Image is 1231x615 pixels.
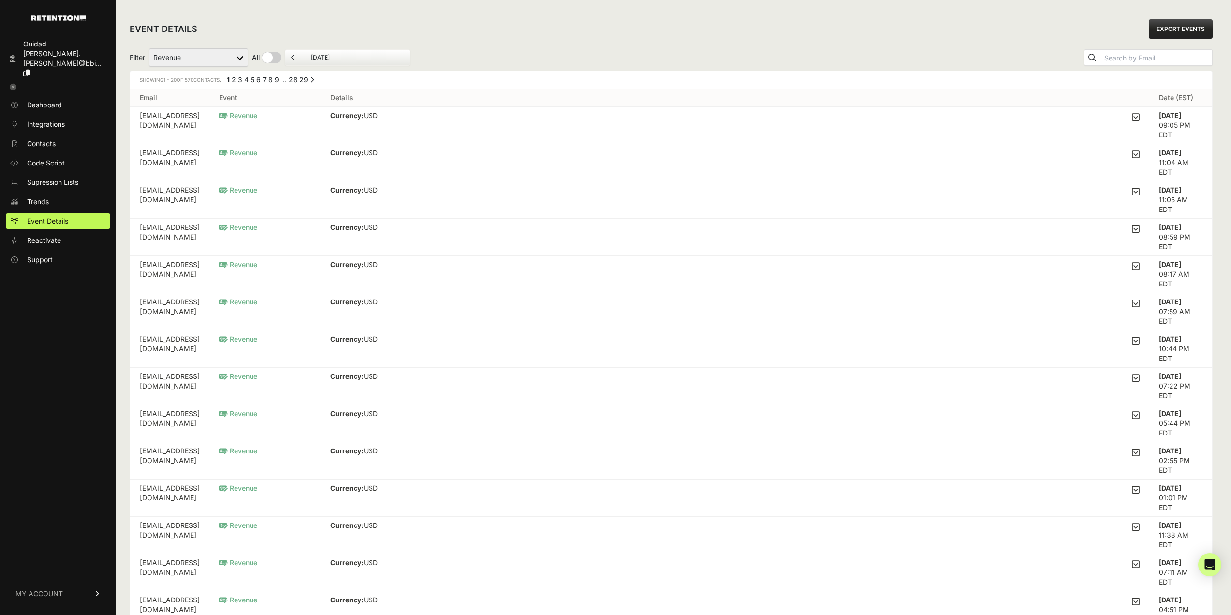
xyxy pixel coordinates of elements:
a: Event Details [6,213,110,229]
em: Page 1 [227,75,230,84]
span: 1 - 20 [163,77,177,83]
div: Pagination [225,75,314,87]
span: Support [27,255,53,265]
span: Integrations [27,120,65,129]
a: Integrations [6,117,110,132]
p: USD [330,372,416,381]
strong: Currency: [330,149,364,157]
strong: [DATE] [1159,484,1181,492]
span: Reactivate [27,236,61,245]
td: 05:44 PM EDT [1149,405,1212,442]
span: Code Script [27,158,65,168]
a: Ouidad [PERSON_NAME].[PERSON_NAME]@bbi... [6,36,110,81]
a: EXPORT EVENTS [1149,19,1213,39]
td: [EMAIL_ADDRESS][DOMAIN_NAME] [130,442,209,480]
strong: Currency: [330,558,364,567]
td: [EMAIL_ADDRESS][DOMAIN_NAME] [130,330,209,368]
span: Contacts [27,139,56,149]
p: USD [330,260,440,270]
span: Revenue [219,596,257,604]
span: Trends [27,197,49,207]
td: [EMAIL_ADDRESS][DOMAIN_NAME] [130,181,209,219]
strong: Currency: [330,484,364,492]
strong: [DATE] [1159,335,1181,343]
td: 11:38 AM EDT [1149,517,1212,554]
input: Search by Email [1102,51,1212,65]
strong: [DATE] [1159,186,1181,194]
td: 02:55 PM EDT [1149,442,1212,480]
span: Revenue [219,447,257,455]
th: Event [209,89,321,107]
td: 07:22 PM EDT [1149,368,1212,405]
span: Dashboard [27,100,62,110]
strong: Currency: [330,521,364,529]
td: 11:04 AM EDT [1149,144,1212,181]
td: 09:05 PM EDT [1149,107,1212,144]
a: Page 8 [268,75,273,84]
span: Revenue [219,335,257,343]
a: MY ACCOUNT [6,579,110,608]
a: Contacts [6,136,110,151]
p: USD [330,111,415,120]
td: 01:01 PM EDT [1149,480,1212,517]
strong: [DATE] [1159,223,1181,231]
div: Open Intercom Messenger [1198,553,1221,576]
strong: [DATE] [1159,260,1181,269]
a: Page 9 [275,75,279,84]
span: Contacts. [183,77,221,83]
a: Page 5 [251,75,254,84]
a: Page 7 [263,75,267,84]
strong: Currency: [330,596,364,604]
span: MY ACCOUNT [15,589,63,599]
th: Details [321,89,1149,107]
a: Trends [6,194,110,210]
strong: [DATE] [1159,372,1181,380]
td: [EMAIL_ADDRESS][DOMAIN_NAME] [130,144,209,181]
strong: Currency: [330,223,364,231]
strong: [DATE] [1159,409,1181,418]
p: USD [330,297,414,307]
a: Page 6 [256,75,261,84]
span: Revenue [219,149,257,157]
span: Revenue [219,521,257,529]
div: Showing of [140,75,221,85]
td: 08:17 AM EDT [1149,256,1212,293]
strong: [DATE] [1159,596,1181,604]
p: USD [330,558,411,568]
h2: EVENT DETAILS [130,22,197,36]
td: [EMAIL_ADDRESS][DOMAIN_NAME] [130,517,209,554]
span: Revenue [219,372,257,380]
td: [EMAIL_ADDRESS][DOMAIN_NAME] [130,480,209,517]
span: Filter [130,53,145,62]
td: 08:59 PM EDT [1149,219,1212,256]
th: Email [130,89,209,107]
strong: [DATE] [1159,558,1181,567]
strong: Currency: [330,111,364,120]
td: [EMAIL_ADDRESS][DOMAIN_NAME] [130,368,209,405]
strong: Currency: [330,335,364,343]
strong: [DATE] [1159,111,1181,120]
p: USD [330,483,416,493]
span: Revenue [219,223,257,231]
td: [EMAIL_ADDRESS][DOMAIN_NAME] [130,554,209,591]
p: USD [330,521,416,530]
a: Support [6,252,110,268]
td: [EMAIL_ADDRESS][DOMAIN_NAME] [130,219,209,256]
p: USD [330,446,416,456]
strong: [DATE] [1159,521,1181,529]
a: Dashboard [6,97,110,113]
p: USD [330,148,416,158]
td: [EMAIL_ADDRESS][DOMAIN_NAME] [130,107,209,144]
a: Page 4 [244,75,249,84]
td: 07:59 AM EDT [1149,293,1212,330]
p: USD [330,185,416,195]
strong: Currency: [330,409,364,418]
a: Page 29 [299,75,308,84]
span: Supression Lists [27,178,78,187]
td: [EMAIL_ADDRESS][DOMAIN_NAME] [130,293,209,330]
span: Revenue [219,260,257,269]
p: USD [330,223,417,232]
span: … [281,75,287,84]
p: USD [330,334,415,344]
p: USD [330,595,416,605]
